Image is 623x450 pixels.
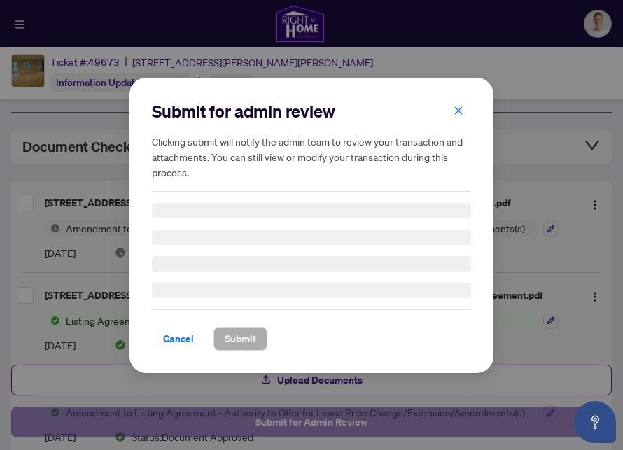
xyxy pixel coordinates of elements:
[574,401,616,443] button: Open asap
[454,105,463,115] span: close
[152,100,471,122] h2: Submit for admin review
[213,327,267,351] button: Submit
[163,328,194,350] span: Cancel
[152,327,205,351] button: Cancel
[152,134,471,180] h5: Clicking submit will notify the admin team to review your transaction and attachments. You can st...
